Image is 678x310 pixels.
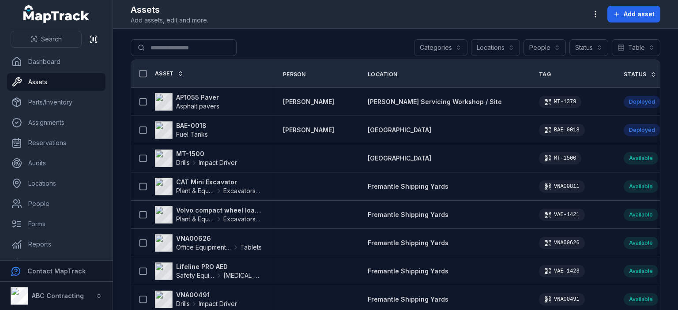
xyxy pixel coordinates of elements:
h2: Assets [131,4,208,16]
span: Safety Equipment [176,271,215,280]
div: VNA00626 [539,237,585,249]
span: Fuel Tanks [176,131,208,138]
strong: BAE-0018 [176,121,208,130]
strong: Volvo compact wheel loader [176,206,262,215]
span: Fremantle Shipping Yards [368,267,448,275]
span: Fremantle Shipping Yards [368,295,448,303]
a: [PERSON_NAME] [283,126,334,134]
button: Search [11,31,82,48]
span: Drills [176,299,190,308]
strong: MT-1500 [176,149,237,158]
a: MapTrack [23,5,90,23]
a: Fremantle Shipping Yards [368,267,448,276]
span: Drills [176,158,190,167]
span: Excavators & Plant [223,215,262,224]
a: VNA00626Office Equipment & ITTablets [155,234,262,252]
a: Alerts [7,256,105,273]
div: Available [624,209,658,221]
a: VNA00491DrillsImpact Driver [155,291,237,308]
span: [MEDICAL_DATA] [223,271,262,280]
a: CAT Mini ExcavatorPlant & EquipmentExcavators & Plant [155,178,262,195]
span: Search [41,35,62,44]
strong: ABC Contracting [32,292,84,299]
a: BAE-0018Fuel Tanks [155,121,208,139]
a: Fremantle Shipping Yards [368,295,448,304]
div: Deployed [624,96,660,108]
span: Tag [539,71,551,78]
span: Location [368,71,397,78]
a: Status [624,71,656,78]
span: Tablets [240,243,262,252]
div: BAE-0018 [539,124,585,136]
div: MT-1500 [539,152,581,164]
span: [GEOGRAPHIC_DATA] [368,126,431,134]
button: Add asset [607,6,660,22]
div: Deployed [624,124,660,136]
a: Assets [7,73,105,91]
strong: Contact MapTrack [27,267,86,275]
span: Person [283,71,306,78]
a: Fremantle Shipping Yards [368,182,448,191]
span: Plant & Equipment [176,215,215,224]
a: MT-1500DrillsImpact Driver [155,149,237,167]
span: Office Equipment & IT [176,243,231,252]
span: [GEOGRAPHIC_DATA] [368,154,431,162]
a: [PERSON_NAME] Servicing Workshop / Site [368,97,502,106]
div: VNA00491 [539,293,585,306]
button: Status [569,39,608,56]
span: Impact Driver [199,158,237,167]
button: People [524,39,566,56]
div: MT-1379 [539,96,581,108]
a: Lifeline PRO AEDSafety Equipment[MEDICAL_DATA] [155,262,262,280]
a: Reports [7,235,105,253]
span: Status [624,71,647,78]
a: Fremantle Shipping Yards [368,239,448,247]
span: Asset [155,70,174,77]
span: Fremantle Shipping Yards [368,211,448,218]
a: Forms [7,215,105,233]
a: AP1055 PaverAsphalt pavers [155,93,219,111]
button: Table [612,39,660,56]
div: VAE-1423 [539,265,585,277]
div: Available [624,265,658,277]
div: Available [624,293,658,306]
span: [PERSON_NAME] Servicing Workshop / Site [368,98,502,105]
a: Asset [155,70,184,77]
a: Volvo compact wheel loaderPlant & EquipmentExcavators & Plant [155,206,262,224]
strong: VNA00626 [176,234,262,243]
a: Reservations [7,134,105,152]
div: VAE-1421 [539,209,585,221]
strong: VNA00491 [176,291,237,299]
strong: Lifeline PRO AED [176,262,262,271]
div: VNA00811 [539,180,585,193]
span: Add asset [624,10,655,19]
span: Fremantle Shipping Yards [368,183,448,190]
a: People [7,195,105,213]
a: Assignments [7,114,105,131]
div: Available [624,237,658,249]
a: Audits [7,154,105,172]
span: Impact Driver [199,299,237,308]
span: Excavators & Plant [223,187,262,195]
a: [PERSON_NAME] [283,97,334,106]
span: Plant & Equipment [176,187,215,195]
a: Locations [7,175,105,192]
span: Add assets, edit and more. [131,16,208,25]
a: [GEOGRAPHIC_DATA] [368,126,431,134]
a: Fremantle Shipping Yards [368,210,448,219]
div: Available [624,152,658,164]
a: Parts/Inventory [7,93,105,111]
span: Asphalt pavers [176,102,219,110]
strong: CAT Mini Excavator [176,178,262,187]
a: [GEOGRAPHIC_DATA] [368,154,431,163]
a: Dashboard [7,53,105,71]
strong: AP1055 Paver [176,93,219,102]
div: Available [624,180,658,193]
